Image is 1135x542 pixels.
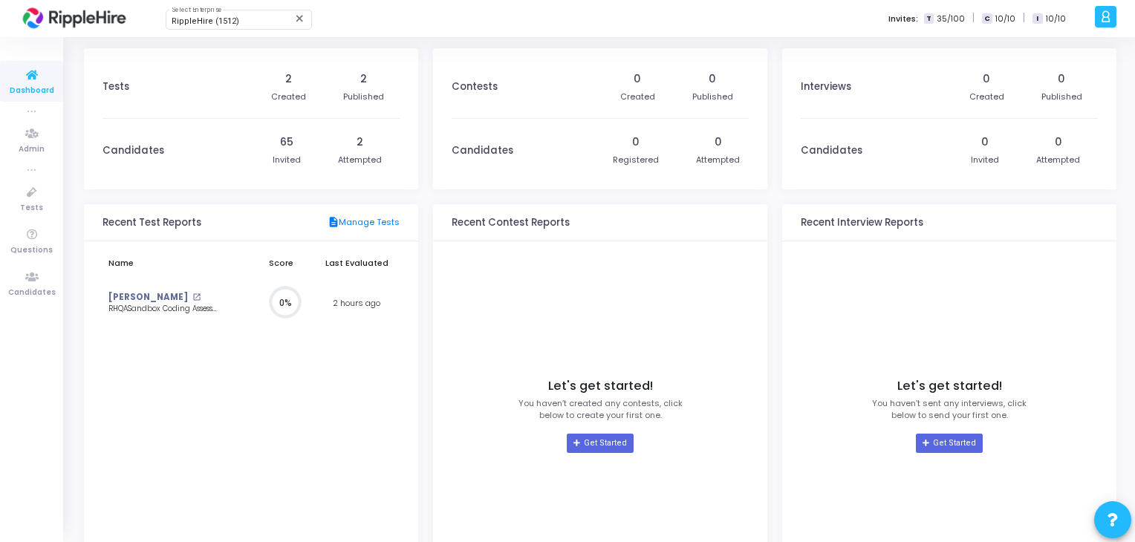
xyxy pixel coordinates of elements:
[8,287,56,299] span: Candidates
[20,202,43,215] span: Tests
[294,13,306,25] mat-icon: Clear
[567,434,633,453] a: Get Started
[924,13,934,25] span: T
[1032,13,1042,25] span: I
[1058,71,1065,87] div: 0
[801,145,862,157] h3: Candidates
[548,379,653,394] h4: Let's get started!
[1036,154,1080,166] div: Attempted
[357,134,363,150] div: 2
[19,143,45,156] span: Admin
[620,91,655,103] div: Created
[343,91,384,103] div: Published
[108,291,188,304] a: [PERSON_NAME]
[971,154,999,166] div: Invited
[338,154,382,166] div: Attempted
[249,249,313,278] th: Score
[888,13,918,25] label: Invites:
[518,397,683,422] p: You haven’t created any contests, click below to create your first one.
[969,91,1004,103] div: Created
[916,434,982,453] a: Get Started
[709,71,716,87] div: 0
[10,85,54,97] span: Dashboard
[613,154,659,166] div: Registered
[801,81,851,93] h3: Interviews
[872,397,1027,422] p: You haven’t sent any interviews, click below to send your first one.
[696,154,740,166] div: Attempted
[360,71,367,87] div: 2
[801,217,923,229] h3: Recent Interview Reports
[983,71,990,87] div: 0
[981,134,989,150] div: 0
[452,81,498,93] h3: Contests
[328,216,400,229] a: Manage Tests
[10,244,53,257] span: Questions
[692,91,733,103] div: Published
[271,91,306,103] div: Created
[632,134,640,150] div: 0
[103,81,129,93] h3: Tests
[103,145,164,157] h3: Candidates
[103,217,201,229] h3: Recent Test Reports
[937,13,965,25] span: 35/100
[313,278,400,329] td: 2 hours ago
[982,13,992,25] span: C
[19,4,130,33] img: logo
[1046,13,1066,25] span: 10/10
[313,249,400,278] th: Last Evaluated
[192,293,201,301] mat-icon: open_in_new
[1023,10,1025,26] span: |
[103,249,249,278] th: Name
[328,216,339,229] mat-icon: description
[1041,91,1082,103] div: Published
[452,217,570,229] h3: Recent Contest Reports
[634,71,641,87] div: 0
[1055,134,1062,150] div: 0
[108,304,224,315] div: RHQASandbox Coding Assessment
[715,134,722,150] div: 0
[452,145,513,157] h3: Candidates
[273,154,301,166] div: Invited
[280,134,293,150] div: 65
[172,16,239,26] span: RippleHire (1512)
[285,71,292,87] div: 2
[897,379,1002,394] h4: Let's get started!
[972,10,975,26] span: |
[995,13,1015,25] span: 10/10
